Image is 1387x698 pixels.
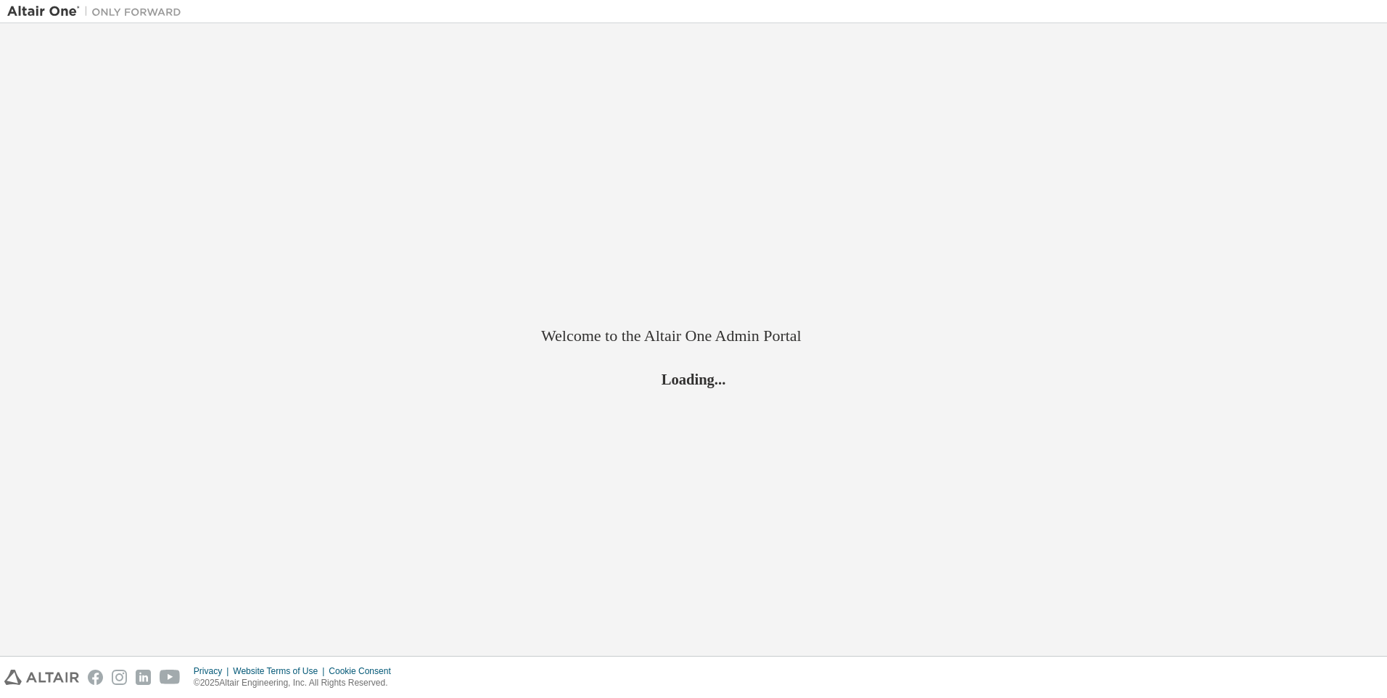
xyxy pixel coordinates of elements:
[88,670,103,685] img: facebook.svg
[194,665,233,677] div: Privacy
[112,670,127,685] img: instagram.svg
[233,665,329,677] div: Website Terms of Use
[329,665,399,677] div: Cookie Consent
[7,4,189,19] img: Altair One
[541,370,846,389] h2: Loading...
[541,326,846,346] h2: Welcome to the Altair One Admin Portal
[194,677,400,689] p: © 2025 Altair Engineering, Inc. All Rights Reserved.
[136,670,151,685] img: linkedin.svg
[160,670,181,685] img: youtube.svg
[4,670,79,685] img: altair_logo.svg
